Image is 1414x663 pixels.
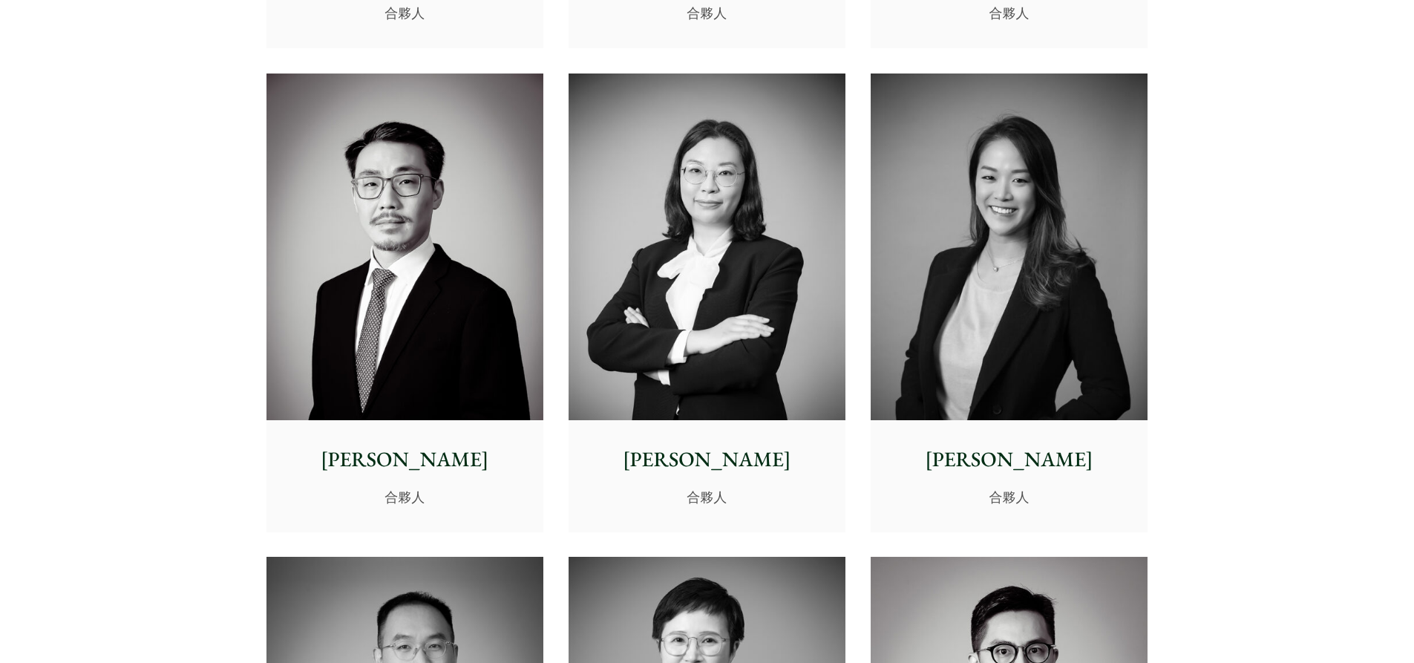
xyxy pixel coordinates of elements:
[580,3,834,23] p: 合夥人
[278,487,531,507] p: 合夥人
[278,444,531,475] p: [PERSON_NAME]
[580,487,834,507] p: 合夥人
[580,444,834,475] p: [PERSON_NAME]
[883,487,1136,507] p: 合夥人
[883,444,1136,475] p: [PERSON_NAME]
[569,74,845,532] a: [PERSON_NAME] 合夥人
[278,3,531,23] p: 合夥人
[266,74,543,532] a: [PERSON_NAME] 合夥人
[871,74,1148,532] a: [PERSON_NAME] 合夥人
[883,3,1136,23] p: 合夥人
